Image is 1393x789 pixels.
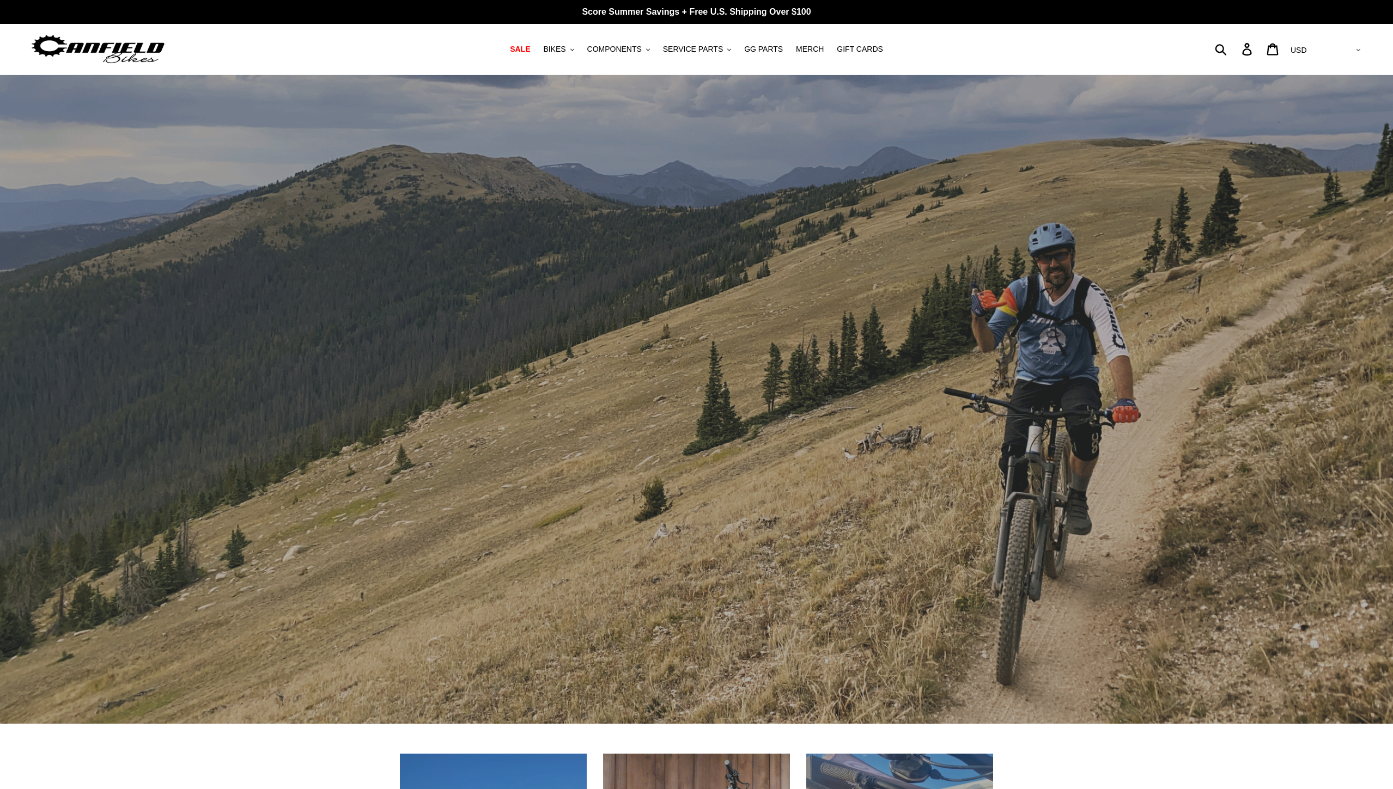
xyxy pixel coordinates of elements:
span: MERCH [796,45,824,54]
button: BIKES [538,42,579,57]
span: SALE [510,45,530,54]
span: GG PARTS [744,45,783,54]
a: SALE [504,42,536,57]
a: GG PARTS [739,42,788,57]
input: Search [1221,37,1249,61]
a: MERCH [790,42,829,57]
span: GIFT CARDS [837,45,883,54]
button: COMPONENTS [582,42,655,57]
span: BIKES [543,45,565,54]
button: SERVICE PARTS [658,42,737,57]
a: GIFT CARDS [831,42,889,57]
span: SERVICE PARTS [663,45,723,54]
img: Canfield Bikes [30,32,166,66]
span: COMPONENTS [587,45,642,54]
